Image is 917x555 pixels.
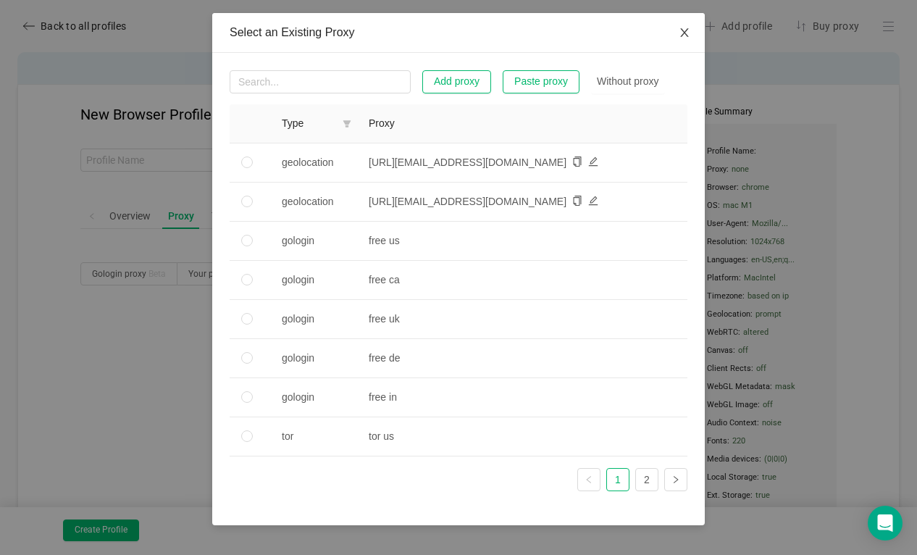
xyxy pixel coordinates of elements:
i: icon: copy [572,157,582,167]
span: Type [282,116,303,131]
i: icon: copy [572,196,582,206]
span: Proxy [369,116,395,131]
button: Add proxy [422,70,491,93]
li: 2 [635,468,658,491]
div: free de [369,351,676,366]
div: Open Intercom Messenger [868,506,903,541]
td: geolocation [270,143,357,183]
td: gologin [270,300,357,339]
i: icon: left [585,475,593,484]
li: Previous Page [577,468,600,491]
button: Close [664,13,705,54]
div: free us [369,233,676,249]
td: gologin [270,339,357,378]
td: gologin [270,261,357,300]
div: tor us [369,429,676,444]
i: icon: close [679,27,690,38]
button: Without proxy [591,70,665,93]
i: icon: filter [337,104,357,143]
td: gologin [270,378,357,417]
a: 1 [607,469,629,491]
div: free ca [369,272,676,288]
li: Next Page [664,468,687,491]
span: Select an Existing Proxy [230,26,355,38]
i: icon: edit [588,196,598,206]
input: Search... [230,70,411,93]
div: [URL][EMAIL_ADDRESS][DOMAIN_NAME] [369,194,566,209]
li: 1 [606,468,629,491]
td: geolocation [270,183,357,222]
i: icon: edit [588,157,598,167]
div: free in [369,390,676,405]
button: Paste proxy [503,70,579,93]
a: 2 [636,469,658,491]
td: gologin [270,222,357,261]
div: [URL][EMAIL_ADDRESS][DOMAIN_NAME] [369,155,566,170]
i: icon: right [671,475,680,484]
td: tor [270,417,357,456]
div: free uk [369,312,676,327]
